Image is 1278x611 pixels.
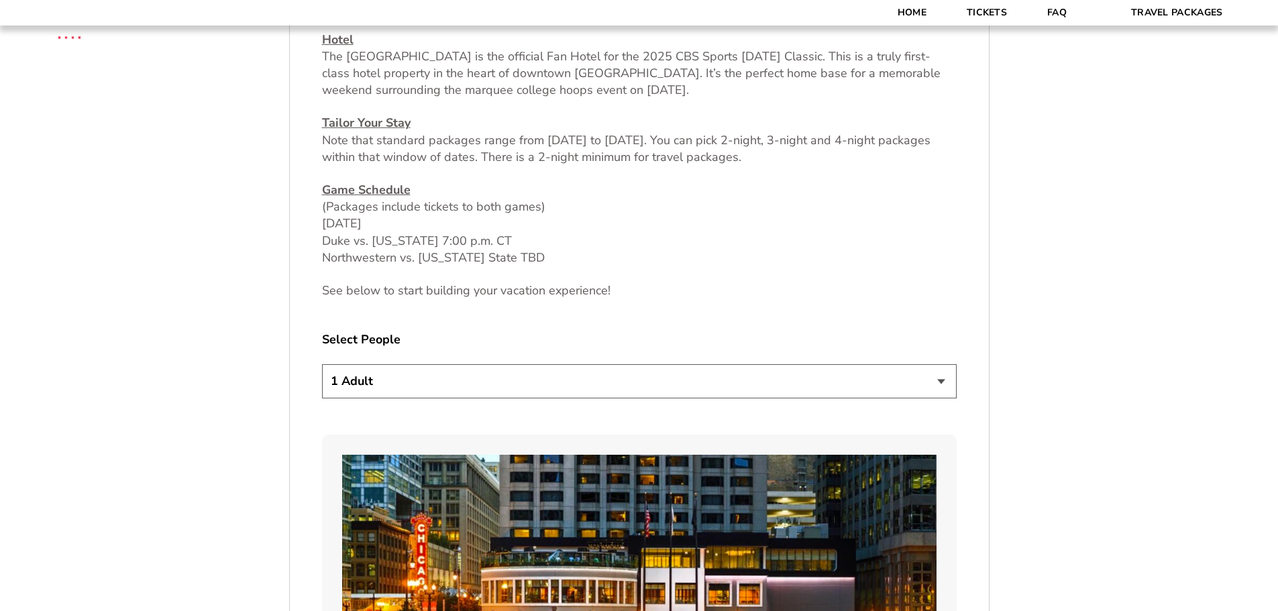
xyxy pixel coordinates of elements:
[322,115,957,166] p: Note that standard packages range from [DATE] to [DATE]. You can pick 2-night, 3-night and 4-nigh...
[40,7,99,65] img: CBS Sports Thanksgiving Classic
[322,182,411,198] u: Game Schedule
[322,32,957,99] p: The [GEOGRAPHIC_DATA] is the official Fan Hotel for the 2025 CBS Sports [DATE] Classic. This is a...
[322,32,354,48] u: Hotel
[322,115,411,131] u: Tailor Your Stay
[322,282,610,298] span: See below to start building your vacation experience!
[322,182,957,266] p: (Packages include tickets to both games) [DATE] Duke vs. [US_STATE] 7:00 p.m. CT Northwestern vs....
[322,331,957,348] label: Select People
